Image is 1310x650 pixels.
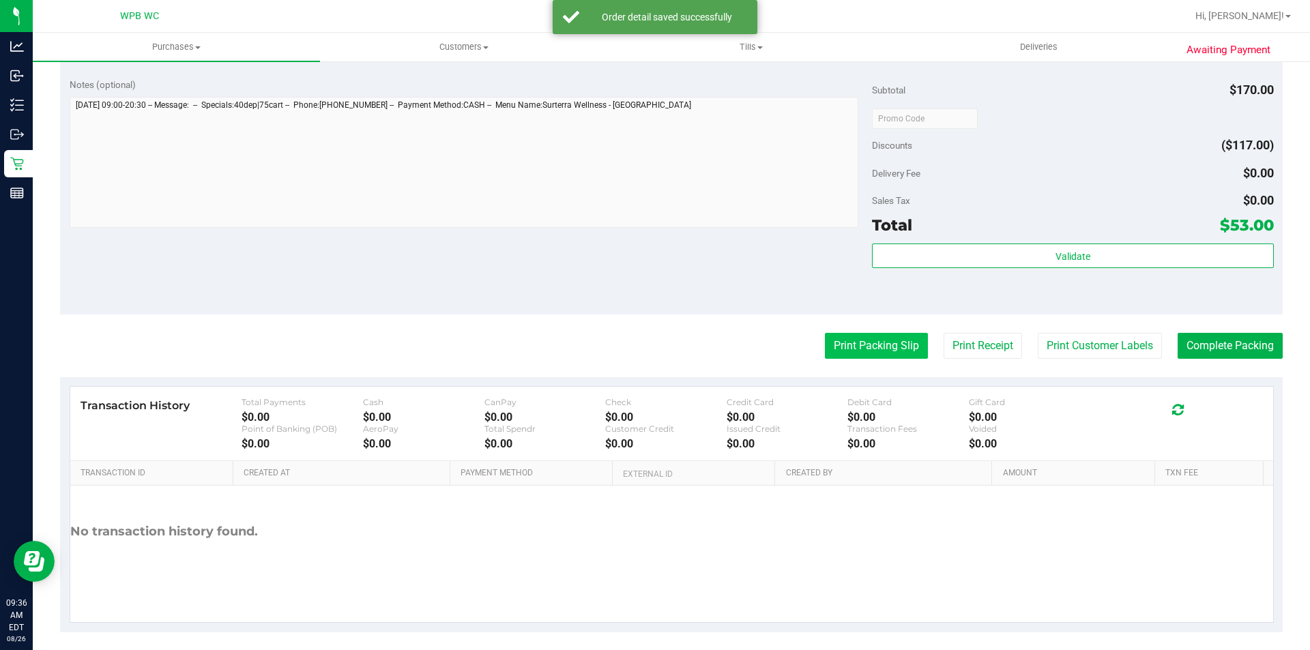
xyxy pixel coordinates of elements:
button: Print Receipt [944,333,1022,359]
button: Print Customer Labels [1038,333,1162,359]
div: Issued Credit [727,424,848,434]
inline-svg: Inventory [10,98,24,112]
div: Point of Banking (POB) [242,424,363,434]
a: Created At [244,468,444,479]
div: Customer Credit [605,424,727,434]
div: $0.00 [969,411,1090,424]
a: Deliveries [895,33,1182,61]
div: Check [605,397,727,407]
th: External ID [612,461,774,486]
div: $0.00 [847,411,969,424]
span: $0.00 [1243,193,1274,207]
div: Transaction Fees [847,424,969,434]
a: Customers [320,33,607,61]
a: Purchases [33,33,320,61]
div: $0.00 [242,411,363,424]
button: Validate [872,243,1273,268]
div: Gift Card [969,397,1090,407]
inline-svg: Analytics [10,40,24,53]
a: Transaction ID [81,468,228,479]
span: Deliveries [1002,41,1076,53]
div: $0.00 [363,411,484,424]
div: Order detail saved successfully [587,10,747,24]
span: Total [872,216,912,235]
div: AeroPay [363,424,484,434]
p: 08/26 [6,634,27,644]
span: Discounts [872,133,912,158]
span: Validate [1056,251,1090,262]
a: Amount [1003,468,1150,479]
span: $53.00 [1220,216,1274,235]
div: $0.00 [242,437,363,450]
input: Promo Code [872,108,978,129]
a: Tills [607,33,894,61]
div: $0.00 [847,437,969,450]
button: Complete Packing [1178,333,1283,359]
div: $0.00 [484,437,606,450]
span: Purchases [33,41,320,53]
inline-svg: Inbound [10,69,24,83]
div: $0.00 [727,411,848,424]
a: Txn Fee [1165,468,1257,479]
div: CanPay [484,397,606,407]
div: Credit Card [727,397,848,407]
span: $170.00 [1229,83,1274,97]
div: Total Spendr [484,424,606,434]
span: Notes (optional) [70,79,136,90]
inline-svg: Outbound [10,128,24,141]
div: $0.00 [969,437,1090,450]
div: $0.00 [605,411,727,424]
div: $0.00 [363,437,484,450]
div: No transaction history found. [70,486,258,578]
a: Created By [786,468,987,479]
a: Payment Method [461,468,607,479]
span: ($117.00) [1221,138,1274,152]
span: WPB WC [120,10,159,22]
div: $0.00 [605,437,727,450]
div: $0.00 [484,411,606,424]
button: Print Packing Slip [825,333,928,359]
div: Cash [363,397,484,407]
span: Delivery Fee [872,168,920,179]
span: Sales Tax [872,195,910,206]
div: Voided [969,424,1090,434]
span: Awaiting Payment [1187,42,1270,58]
div: Total Payments [242,397,363,407]
span: Subtotal [872,85,905,95]
div: $0.00 [727,437,848,450]
inline-svg: Retail [10,157,24,171]
p: 09:36 AM EDT [6,597,27,634]
span: Tills [608,41,894,53]
span: Hi, [PERSON_NAME]! [1195,10,1284,21]
iframe: Resource center [14,541,55,582]
inline-svg: Reports [10,186,24,200]
span: Customers [321,41,607,53]
span: $0.00 [1243,166,1274,180]
div: Debit Card [847,397,969,407]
